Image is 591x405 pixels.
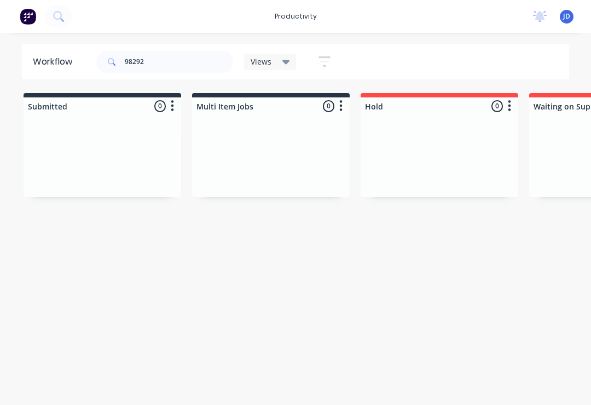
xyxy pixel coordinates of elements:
div: productivity [269,8,322,25]
div: Workflow [33,55,78,68]
span: Views [251,56,271,67]
img: Factory [20,8,36,25]
input: Search for orders... [125,51,233,73]
span: JD [563,11,570,21]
